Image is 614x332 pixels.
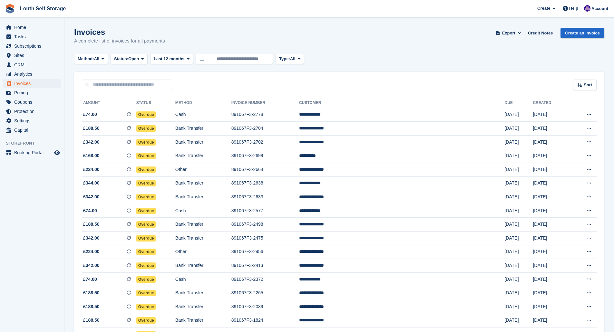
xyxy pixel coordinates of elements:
span: Account [591,5,608,12]
span: £224.00 [83,248,100,255]
a: Credit Notes [525,28,555,38]
span: Create [537,5,550,12]
button: Method: All [74,54,108,64]
span: £342.00 [83,194,100,200]
td: [DATE] [504,218,533,232]
button: Export [494,28,523,38]
td: 891067F3-2778 [231,108,299,122]
td: [DATE] [533,218,570,232]
span: Overdue [136,139,156,146]
span: Overdue [136,194,156,200]
a: menu [3,70,61,79]
button: Status: Open [111,54,148,64]
th: Invoice Number [231,98,299,108]
span: Sort [584,82,592,88]
a: menu [3,42,61,51]
td: [DATE] [504,122,533,136]
td: Bank Transfer [175,314,231,327]
td: Other [175,245,231,259]
td: Bank Transfer [175,135,231,149]
span: Tasks [14,32,53,41]
span: Overdue [136,221,156,228]
span: £74.00 [83,276,97,283]
a: menu [3,116,61,125]
td: [DATE] [504,108,533,122]
td: Bank Transfer [175,232,231,245]
td: [DATE] [533,272,570,286]
td: 891067F3-2638 [231,176,299,190]
td: [DATE] [533,300,570,314]
span: Storefront [6,140,64,147]
td: [DATE] [504,272,533,286]
td: [DATE] [504,300,533,314]
a: menu [3,51,61,60]
td: Cash [175,108,231,122]
td: 891067F3-2704 [231,122,299,136]
a: Louth Self Storage [17,3,68,14]
a: menu [3,88,61,97]
td: [DATE] [504,176,533,190]
span: £188.50 [83,221,100,228]
td: [DATE] [533,232,570,245]
td: [DATE] [504,190,533,204]
a: menu [3,148,61,157]
td: Cash [175,272,231,286]
td: Bank Transfer [175,259,231,273]
a: Preview store [53,149,61,157]
span: £168.00 [83,152,100,159]
img: Matthew Frith [584,5,590,12]
span: £342.00 [83,235,100,242]
td: [DATE] [533,149,570,163]
span: Subscriptions [14,42,53,51]
th: Due [504,98,533,108]
td: Bank Transfer [175,218,231,232]
td: [DATE] [533,163,570,177]
a: menu [3,126,61,135]
button: Type: All [276,54,304,64]
span: £74.00 [83,111,97,118]
button: Last 12 months [150,54,193,64]
span: £188.50 [83,317,100,324]
span: Coupons [14,98,53,107]
a: menu [3,60,61,69]
span: £74.00 [83,207,97,214]
td: [DATE] [504,286,533,300]
span: All [290,56,296,62]
th: Created [533,98,570,108]
td: [DATE] [504,149,533,163]
td: 891067F3-2702 [231,135,299,149]
td: 891067F3-2498 [231,218,299,232]
td: [DATE] [533,190,570,204]
td: 891067F3-2039 [231,300,299,314]
th: Customer [299,98,505,108]
span: Analytics [14,70,53,79]
span: Overdue [136,262,156,269]
span: £342.00 [83,139,100,146]
td: Bank Transfer [175,149,231,163]
a: menu [3,23,61,32]
span: Last 12 months [154,56,184,62]
td: 891067F3-2413 [231,259,299,273]
th: Method [175,98,231,108]
p: A complete list of invoices for all payments [74,37,165,45]
span: Capital [14,126,53,135]
span: Type: [279,56,290,62]
span: Overdue [136,111,156,118]
span: Method: [78,56,94,62]
span: £224.00 [83,166,100,173]
span: Overdue [136,249,156,255]
span: Overdue [136,317,156,324]
th: Status [136,98,175,108]
span: £188.50 [83,125,100,132]
td: 891067F3-1824 [231,314,299,327]
span: Settings [14,116,53,125]
span: Overdue [136,235,156,242]
td: [DATE] [504,232,533,245]
td: Bank Transfer [175,122,231,136]
span: All [94,56,100,62]
h1: Invoices [74,28,165,36]
span: Overdue [136,166,156,173]
td: [DATE] [504,163,533,177]
td: 891067F3-2456 [231,245,299,259]
span: Help [569,5,578,12]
